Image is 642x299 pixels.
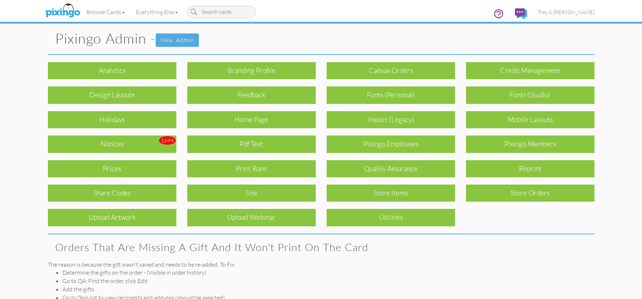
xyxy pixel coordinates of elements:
[187,209,316,226] div: Upload Webinar
[48,136,176,153] div: Notices
[48,185,176,202] div: Share Codes
[466,185,594,202] div: Store Orders
[187,62,316,79] div: Branding profile
[55,31,594,47] h1: Pixingo Admin -
[44,2,82,20] img: pixingo logo
[62,277,594,285] li: Go to QA, Find the order, click Edit
[466,160,594,177] div: reprint
[48,111,176,128] div: Holidays
[81,3,130,21] a: Browse Cards
[62,285,594,294] li: Add the gifts
[327,136,455,153] div: Pixingo Employees
[327,86,455,104] div: Fonts (Personal)
[327,111,455,128] div: Import (legacy)
[187,160,316,177] div: Print Runs
[327,209,455,226] div: Utilities
[327,62,455,79] div: Canvas Orders
[187,6,256,18] input: Search cards
[515,8,527,19] img: comments.svg
[187,185,316,202] div: Site
[532,3,600,21] a: Trey & [PERSON_NAME]
[48,86,176,104] div: Design Layouts
[466,136,594,153] div: Pixingo Members
[538,9,594,15] span: Trey & [PERSON_NAME]
[466,86,594,104] div: Fonts (Studio)
[48,62,176,79] div: Analytics
[130,3,183,21] a: Everything Else
[327,160,455,177] div: Quality Assurance
[48,160,176,177] div: Prices
[55,242,587,253] h2: Orders that are missing a gift and it won't print on the card
[156,33,199,47] a: New admin
[48,260,594,269] div: The reason is because the gift wasn't saved and needs to be re-added. To Fix:
[159,136,176,145] div: 1699
[466,111,594,128] div: Mobile layouts
[466,62,594,79] div: Credit Management
[187,111,316,128] div: Home Page
[187,136,316,153] div: Pdf test
[48,209,176,226] div: Upload Artwork
[187,86,316,104] div: Feedback
[327,185,455,202] div: Store Items
[62,268,594,277] li: Determine the gifts on the order - (Visible in order history)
